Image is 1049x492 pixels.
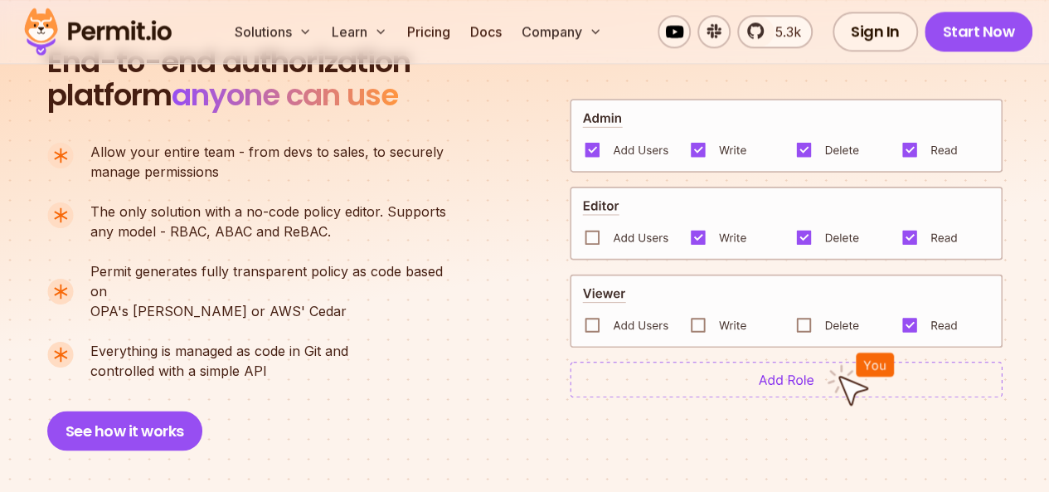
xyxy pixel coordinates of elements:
img: Permit logo [17,3,179,60]
a: 5.3k [737,15,813,48]
span: The only solution with a no-code policy editor. Supports [90,202,446,222]
span: Allow your entire team - from devs to sales, to securely [90,142,444,162]
p: controlled with a simple API [90,341,348,381]
p: any model - RBAC, ABAC and ReBAC. [90,202,446,241]
button: Company [515,15,609,48]
p: OPA's [PERSON_NAME] or AWS' Cedar [90,261,460,321]
button: Learn [325,15,394,48]
a: Docs [464,15,508,48]
span: 5.3k [765,22,801,41]
span: anyone can use [172,74,398,116]
button: See how it works [47,411,202,451]
p: manage permissions [90,142,444,182]
a: Pricing [401,15,457,48]
a: Start Now [925,12,1033,51]
h2: platform [47,46,410,112]
span: Permit generates fully transparent policy as code based on [90,261,460,301]
span: Everything is managed as code in Git and [90,341,348,361]
a: Sign In [833,12,918,51]
button: Solutions [228,15,318,48]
